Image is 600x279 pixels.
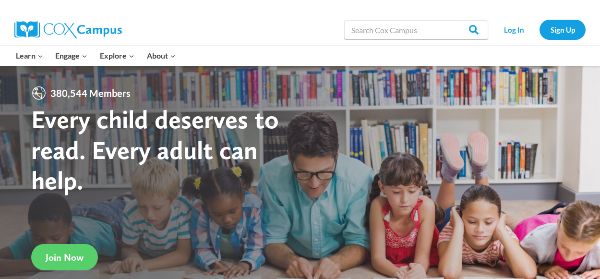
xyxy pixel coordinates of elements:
a: Log In [493,20,535,39]
span: Join Now [46,252,84,263]
span: Learn [16,49,43,62]
input: Search Cox Campus [344,20,488,39]
nav: Secondary Navigation [493,20,586,39]
span: 380,544 Members [47,85,134,101]
a: Sign Up [540,20,586,39]
span: About [147,49,176,62]
span: Explore [100,49,134,62]
nav: Primary Navigation [10,46,181,66]
a: Join Now [31,244,98,270]
img: Cox Campus [14,21,122,38]
span: Engage [55,49,87,62]
strong: Every child deserves to read. Every adult can help. [31,104,279,195]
